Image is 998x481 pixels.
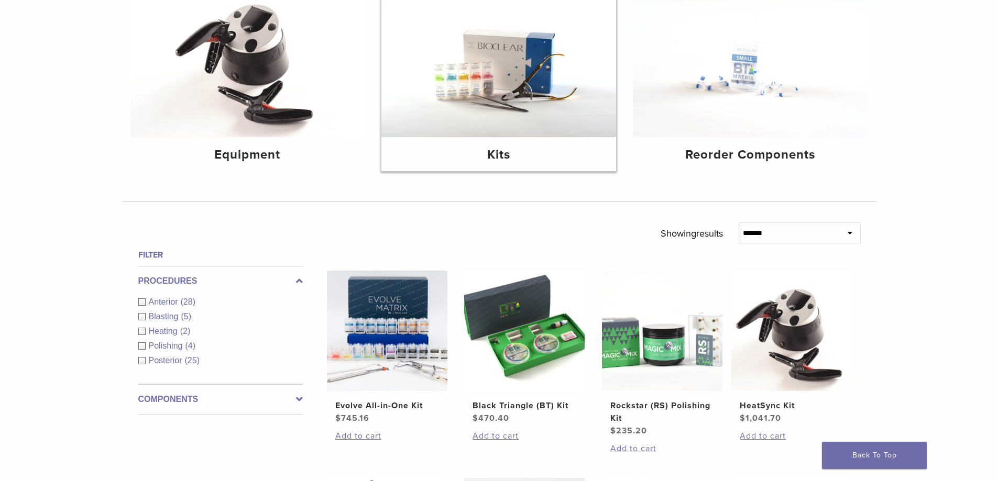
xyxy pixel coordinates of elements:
[661,222,723,244] p: Showing results
[610,426,647,436] bdi: 235.20
[149,312,181,321] span: Blasting
[731,271,853,424] a: HeatSync KitHeatSync Kit $1,041.70
[149,297,181,306] span: Anterior
[610,399,714,424] h2: Rockstar (RS) Polishing Kit
[138,393,303,406] label: Components
[822,442,927,469] a: Back To Top
[473,430,576,442] a: Add to cart: “Black Triangle (BT) Kit”
[149,341,185,350] span: Polishing
[335,413,341,423] span: $
[641,146,859,164] h4: Reorder Components
[335,399,439,412] h2: Evolve All-in-One Kit
[335,413,369,423] bdi: 745.16
[740,430,843,442] a: Add to cart: “HeatSync Kit”
[138,249,303,261] h4: Filter
[464,271,585,391] img: Black Triangle (BT) Kit
[181,312,191,321] span: (5)
[731,271,852,391] img: HeatSync Kit
[740,399,843,412] h2: HeatSync Kit
[602,271,722,391] img: Rockstar (RS) Polishing Kit
[610,426,616,436] span: $
[464,271,586,424] a: Black Triangle (BT) KitBlack Triangle (BT) Kit $470.40
[327,271,447,391] img: Evolve All-in-One Kit
[149,356,185,365] span: Posterior
[601,271,723,437] a: Rockstar (RS) Polishing KitRockstar (RS) Polishing Kit $235.20
[180,327,191,335] span: (2)
[473,413,478,423] span: $
[185,356,200,365] span: (25)
[740,413,781,423] bdi: 1,041.70
[139,146,357,164] h4: Equipment
[185,341,195,350] span: (4)
[740,413,745,423] span: $
[473,399,576,412] h2: Black Triangle (BT) Kit
[610,442,714,455] a: Add to cart: “Rockstar (RS) Polishing Kit”
[138,275,303,287] label: Procedures
[473,413,509,423] bdi: 470.40
[181,297,195,306] span: (28)
[335,430,439,442] a: Add to cart: “Evolve All-in-One Kit”
[326,271,448,424] a: Evolve All-in-One KitEvolve All-in-One Kit $745.16
[149,327,180,335] span: Heating
[390,146,608,164] h4: Kits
